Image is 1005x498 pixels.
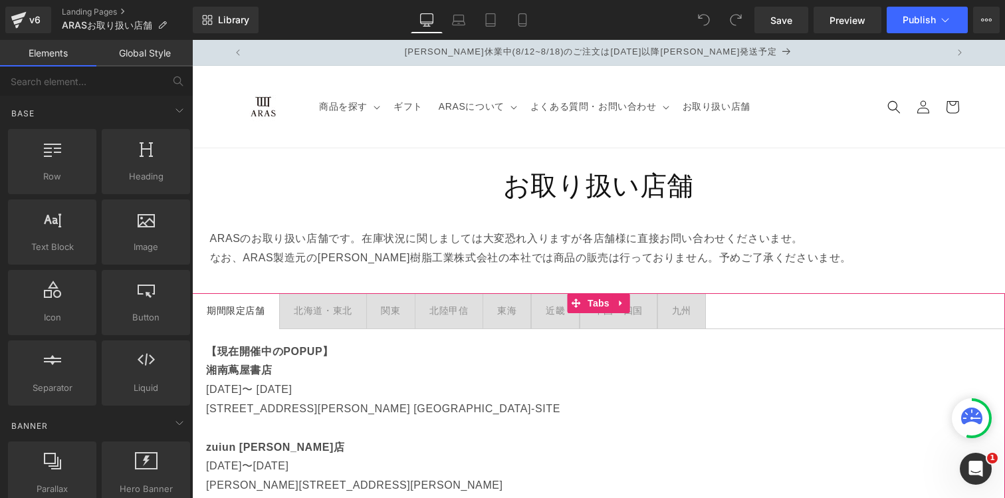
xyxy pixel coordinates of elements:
span: Publish [903,15,936,25]
a: Laptop [443,7,475,33]
span: [DATE]〜 [DATE] [14,344,100,355]
div: 期間限定店舗 [15,263,73,279]
summary: ARASについて [239,53,330,80]
a: Global Style [96,40,193,66]
button: Publish [887,7,968,33]
div: 東海 [305,263,324,279]
iframe: Intercom live chat [960,453,992,485]
p: ARASのお取り扱い店舗です。在庫状況に関しましては大変恐れ入りますが各店舗様に直接お問い合わせくださいませ。 なお、ARAS製造元の[PERSON_NAME]樹脂工業株式会社の本社では商品の販... [18,189,796,228]
span: チャット [114,384,146,395]
span: ホーム [34,384,58,394]
span: Text Block [12,240,92,254]
span: Hero Banner [106,482,186,496]
div: 関東 [189,263,208,279]
h1: お取り扱い店舗 [18,128,796,163]
span: 商品を探す [127,61,175,72]
button: Redo [723,7,749,33]
span: [PERSON_NAME]休業中(8/12~8/18)のご注文は[DATE]以降[PERSON_NAME]発送予定 [213,7,586,17]
span: [STREET_ADDRESS][PERSON_NAME] [GEOGRAPHIC_DATA]-SITE [14,363,368,374]
div: v6 [27,11,43,29]
a: Tablet [475,7,506,33]
a: Landing Pages [62,7,193,17]
span: ARASお取り扱い店舗 [62,20,152,31]
span: ARASについて [247,61,312,72]
img: ARAS [41,45,101,90]
a: Desktop [411,7,443,33]
span: [PERSON_NAME][STREET_ADDRESS][PERSON_NAME] [14,439,311,451]
div: 近畿 [354,263,373,279]
a: Mobile [506,7,538,33]
span: Save [770,13,792,27]
span: Separator [12,381,92,395]
span: Heading [106,170,186,184]
div: 北陸甲信 [237,263,276,279]
span: Tabs [392,253,421,273]
span: Parallax [12,482,92,496]
span: お取り扱い店舗 [491,61,558,72]
span: Preview [830,13,865,27]
span: Icon [12,311,92,324]
summary: 検索 [687,53,717,82]
a: Preview [814,7,881,33]
a: 設定 [171,364,255,397]
summary: 商品を探す [119,53,193,80]
span: Image [106,240,186,254]
strong: 湘南蔦屋書店 [14,324,80,336]
a: お取り扱い店舗 [483,53,566,80]
a: チャット [88,364,171,397]
strong: 【現在開催中のPOPUP】 [14,306,142,317]
span: よくある質問・お問い合わせ [338,61,465,72]
summary: よくある質問・お問い合わせ [330,53,483,80]
a: ホーム [4,364,88,397]
span: Button [106,311,186,324]
div: 九州 [480,263,499,279]
button: Undo [691,7,717,33]
span: Base [10,107,36,120]
button: More [973,7,1000,33]
div: 北海道・東北 [102,263,160,279]
span: 設定 [205,384,221,394]
span: Liquid [106,381,186,395]
span: Library [218,14,249,26]
a: v6 [5,7,51,33]
a: ギフト [193,53,239,80]
span: 1 [987,453,998,463]
a: New Library [193,7,259,33]
span: Row [12,170,92,184]
a: Expand / Collapse [421,253,438,273]
span: [DATE]〜[DATE] [14,420,97,432]
span: Banner [10,420,49,432]
strong: zuiun [PERSON_NAME]店 [14,402,152,413]
span: ギフト [201,61,231,72]
a: ARAS [36,39,106,94]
